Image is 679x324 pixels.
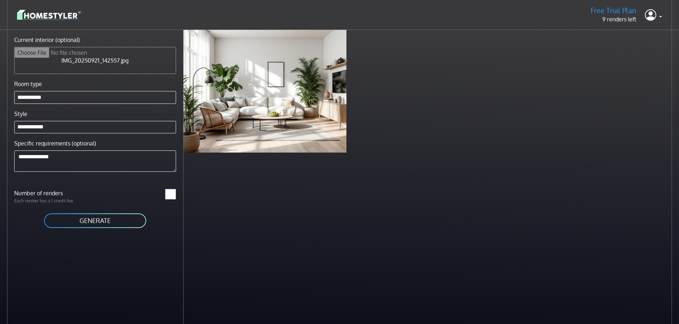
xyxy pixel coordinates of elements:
[591,6,636,15] h5: Free Trial Plan
[14,80,42,88] label: Room type
[10,197,95,204] p: Each render has a 1 credit fee
[43,213,147,229] button: GENERATE
[14,110,27,118] label: Style
[14,36,80,44] label: Current interior (optional)
[591,15,636,23] p: 9 renders left
[14,139,96,148] label: Specific requirements (optional)
[10,189,95,197] label: Number of renders
[17,9,81,21] img: logo-3de290ba35641baa71223ecac5eacb59cb85b4c7fdf211dc9aaecaaee71ea2f8.svg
